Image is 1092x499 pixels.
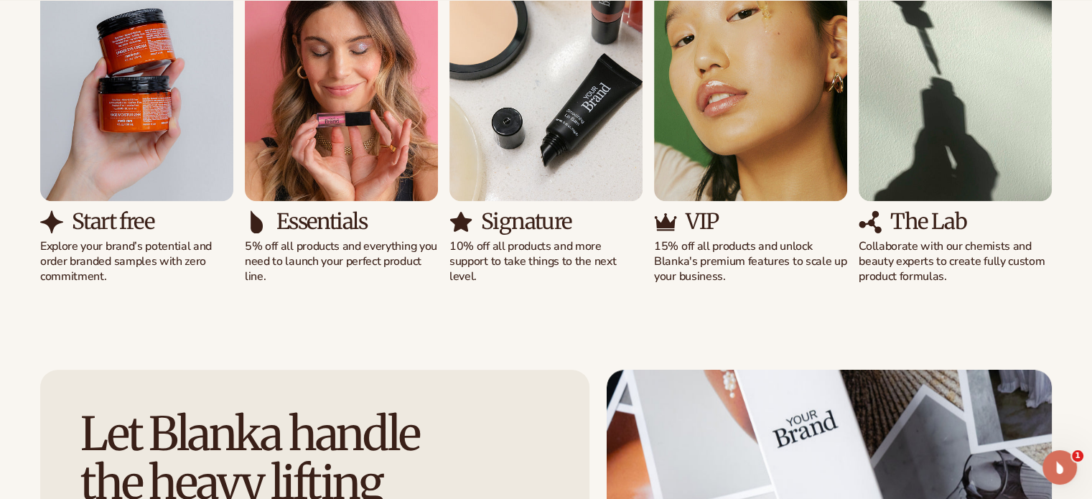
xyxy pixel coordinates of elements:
h3: VIP [686,210,718,233]
span: 1 [1072,450,1083,462]
img: Shopify Image 13 [245,210,268,233]
h3: Essentials [276,210,367,233]
p: 10% off all products and more support to take things to the next level. [449,239,643,284]
h3: The Lab [890,210,966,233]
img: Shopify Image 17 [654,210,677,233]
iframe: Intercom live chat [1042,450,1077,485]
img: Shopify Image 19 [859,210,882,233]
p: 15% off all products and unlock Blanka's premium features to scale up your business. [654,239,847,284]
img: Shopify Image 15 [449,210,472,233]
p: Explore your brand’s potential and order branded samples with zero commitment. [40,239,233,284]
h3: Signature [481,210,571,233]
p: Collaborate with our chemists and beauty experts to create fully custom product formulas. [859,239,1052,284]
h3: Start free [72,210,154,233]
p: 5% off all products and everything you need to launch your perfect product line. [245,239,438,284]
img: Shopify Image 11 [40,210,63,233]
